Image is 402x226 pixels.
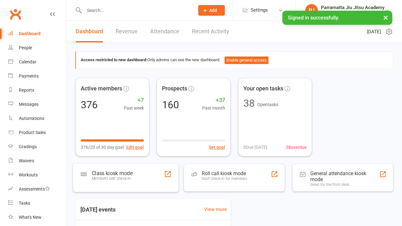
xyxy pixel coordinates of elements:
[243,144,267,151] span: 0 Due [DATE]
[288,15,339,21] span: Signed in successfully.
[8,6,23,22] a: Clubworx
[310,170,379,182] div: General attendance kiosk mode
[8,126,66,140] a: Product Sales
[19,172,38,177] div: Workouts
[19,88,34,93] div: Reports
[81,144,124,151] span: 376/20 of 30 day goal
[8,69,66,83] a: Payments
[76,21,103,42] a: Dashboard
[243,98,255,108] div: 38
[19,144,37,149] div: Gradings
[126,144,144,151] button: Edit goal
[202,105,225,111] span: Past month
[116,21,138,42] a: Revenue
[305,4,318,17] div: PJ
[257,102,278,107] span: Open tasks
[209,8,217,13] span: Add
[162,84,187,93] span: Prospects
[19,102,39,107] div: Messages
[81,84,122,93] span: Active members
[8,196,66,210] a: Tasks
[8,41,66,55] a: People
[19,186,50,191] div: Assessments
[310,182,379,187] div: Great for the front desk
[19,158,34,163] div: Waivers
[81,57,147,62] strong: Access restricted to new dashboard:
[8,210,66,224] a: What's New
[8,27,66,41] a: Dashboard
[8,154,66,168] a: Waivers
[8,111,66,126] a: Automations
[81,100,98,110] div: 376
[92,176,133,181] div: Members self check-in
[243,84,283,93] span: Your open tasks
[19,45,32,50] div: People
[8,55,66,69] a: Calendar
[92,170,133,176] div: Class kiosk mode
[19,73,39,78] div: Payments
[202,176,247,181] div: Staff check-in for members
[8,168,66,182] a: Workouts
[19,116,44,121] div: Automations
[198,5,225,16] button: Add
[81,56,388,64] div: Only admins can see the new dashboard.
[19,59,36,64] div: Calendar
[19,130,46,135] div: Product Sales
[124,105,144,111] span: Past week
[202,96,225,105] span: +37
[75,204,121,215] h3: [DATE] events
[192,21,229,42] a: Recent Activity
[204,206,227,213] a: View more
[209,144,225,151] button: Set goal
[367,28,381,35] span: [DATE]
[321,5,384,10] div: Parramatta Jiu Jitsu Academy
[8,97,66,111] a: Messages
[82,6,190,15] input: Search...
[8,83,66,97] a: Reports
[162,100,179,110] div: 160
[380,11,391,24] button: ×
[251,3,268,17] span: Settings
[19,31,41,36] div: Dashboard
[321,10,384,16] div: Parramatta Jiu Jitsu Academy
[8,140,66,154] a: Gradings
[19,215,41,220] div: What's New
[202,170,247,176] div: Roll call kiosk mode
[8,182,66,196] a: Assessments
[225,56,269,64] button: Enable general access
[124,96,144,105] span: +7
[286,144,307,151] span: 38 overdue
[150,21,179,42] a: Attendance
[19,201,30,206] div: Tasks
